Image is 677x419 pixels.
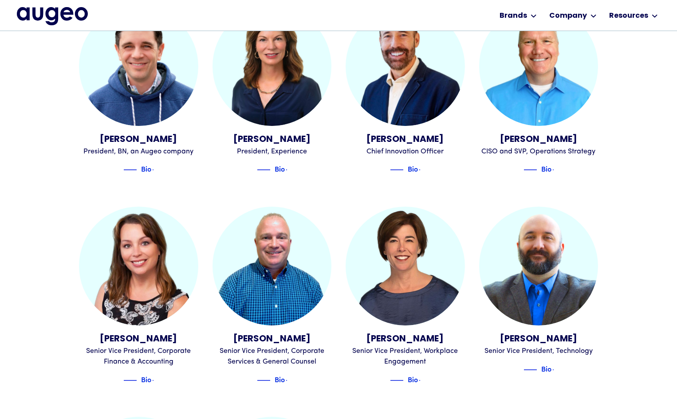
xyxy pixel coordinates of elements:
a: Patty Saari[PERSON_NAME]Senior Vice President, Workplace EngagementBlue decorative lineBioBlue te... [346,207,465,385]
div: Bio [408,374,418,384]
div: Chief Innovation Officer [346,146,465,157]
div: [PERSON_NAME] [79,333,198,346]
img: Blue decorative line [523,164,537,175]
img: Joan Wells [213,7,332,126]
img: Blue text arrow [552,164,566,175]
img: Blue decorative line [390,375,403,386]
img: Danny Kristal [213,207,332,326]
div: Bio [141,374,151,384]
div: Bio [408,163,418,174]
div: [PERSON_NAME] [213,133,332,146]
img: Blue text arrow [419,164,432,175]
img: Blue text arrow [419,375,432,386]
a: Nathaniel Engelsen[PERSON_NAME]Senior Vice President, TechnologyBlue decorative lineBioBlue text ... [479,207,598,375]
img: Blue text arrow [286,164,299,175]
img: Mike Garsin [79,7,198,126]
div: Bio [541,163,551,174]
div: Senior Vice President, Workplace Engagement [346,346,465,367]
img: Blue decorative line [257,375,270,386]
a: Mike Garsin[PERSON_NAME]President, BN, an Augeo companyBlue decorative lineBioBlue text arrow [79,7,198,175]
img: Blue decorative line [123,375,137,386]
div: Bio [141,163,151,174]
div: Senior Vice President, Technology [479,346,598,356]
div: [PERSON_NAME] [479,333,598,346]
img: Blue text arrow [152,164,165,175]
img: Blue decorative line [523,364,537,375]
img: Patty Saari [346,207,465,326]
div: President, Experience [213,146,332,157]
img: Nathaniel Engelsen [479,207,598,326]
div: Company [549,11,587,21]
a: Danny Kristal[PERSON_NAME]Senior Vice President, Corporate Services & General CounselBlue decorat... [213,207,332,385]
a: Kenneth Greer[PERSON_NAME]Chief Innovation OfficerBlue decorative lineBioBlue text arrow [346,7,465,175]
div: CISO and SVP, Operations Strategy [479,146,598,157]
img: Blue decorative line [123,164,137,175]
img: Blue text arrow [552,364,566,375]
div: [PERSON_NAME] [213,333,332,346]
img: Blue text arrow [286,375,299,386]
img: Blue decorative line [390,164,403,175]
a: home [17,7,88,25]
div: President, BN, an Augeo company [79,146,198,157]
img: Kenneth Greer [346,7,465,126]
img: John Sirvydas [479,7,598,126]
div: Senior Vice President, Corporate Services & General Counsel [213,346,332,367]
div: Resources [609,11,648,21]
div: [PERSON_NAME] [79,133,198,146]
div: [PERSON_NAME] [346,333,465,346]
img: Jennifer Vanselow [79,207,198,326]
div: Brands [500,11,527,21]
div: Bio [275,163,285,174]
img: Blue text arrow [152,375,165,386]
a: John Sirvydas[PERSON_NAME]CISO and SVP, Operations StrategyBlue decorative lineBioBlue text arrow [479,7,598,175]
a: Jennifer Vanselow[PERSON_NAME]Senior Vice President, Corporate Finance & AccountingBlue decorativ... [79,207,198,385]
div: Bio [275,374,285,384]
img: Augeo's full logo in midnight blue. [17,7,88,25]
div: Bio [541,363,551,374]
div: [PERSON_NAME] [479,133,598,146]
a: Joan Wells[PERSON_NAME]President, ExperienceBlue decorative lineBioBlue text arrow [213,7,332,175]
div: [PERSON_NAME] [346,133,465,146]
div: Senior Vice President, Corporate Finance & Accounting [79,346,198,367]
img: Blue decorative line [257,164,270,175]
